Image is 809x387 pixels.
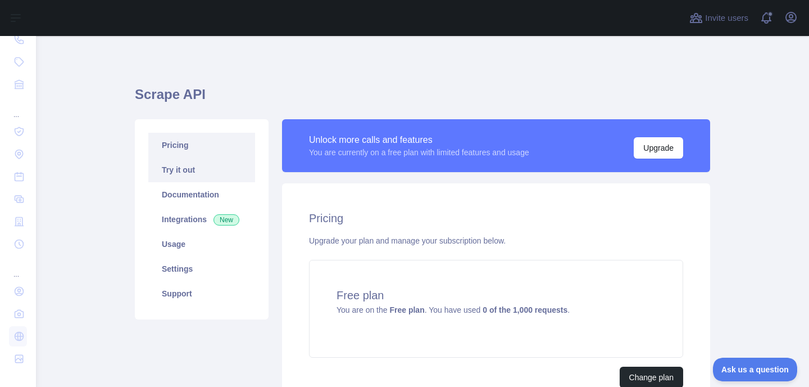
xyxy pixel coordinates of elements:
[309,235,683,246] div: Upgrade your plan and manage your subscription below.
[337,287,656,303] h4: Free plan
[705,12,748,25] span: Invite users
[309,147,529,158] div: You are currently on a free plan with limited features and usage
[309,133,529,147] div: Unlock more calls and features
[337,305,570,314] span: You are on the . You have used .
[148,207,255,232] a: Integrations New
[148,157,255,182] a: Try it out
[309,210,683,226] h2: Pricing
[687,9,751,27] button: Invite users
[713,358,798,381] iframe: Toggle Customer Support
[135,85,710,112] h1: Scrape API
[9,256,27,279] div: ...
[148,281,255,306] a: Support
[213,214,239,226] span: New
[148,133,255,157] a: Pricing
[634,137,683,159] button: Upgrade
[9,97,27,119] div: ...
[389,305,424,314] strong: Free plan
[148,256,255,281] a: Settings
[148,232,255,256] a: Usage
[483,305,567,314] strong: 0 of the 1,000 requests
[148,182,255,207] a: Documentation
